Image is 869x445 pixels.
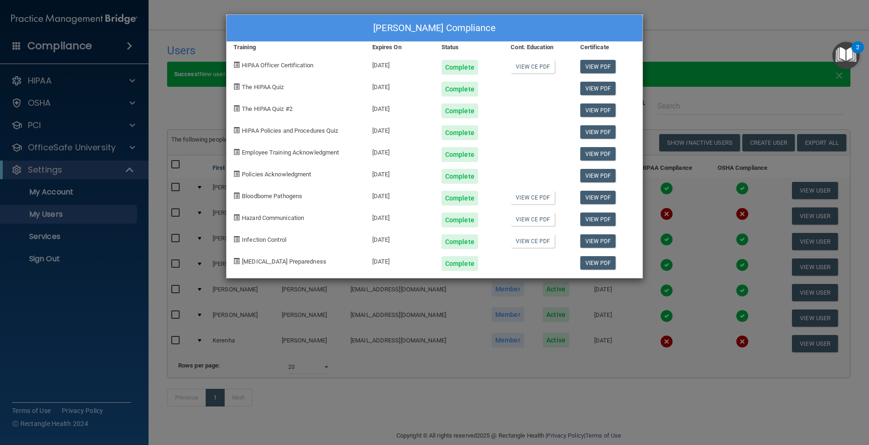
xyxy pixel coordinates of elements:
[242,62,313,69] span: HIPAA Officer Certification
[365,249,434,271] div: [DATE]
[856,47,859,59] div: 2
[511,60,555,73] a: View CE PDF
[441,82,478,97] div: Complete
[441,60,478,75] div: Complete
[580,125,616,139] a: View PDF
[434,42,504,53] div: Status
[441,147,478,162] div: Complete
[580,147,616,161] a: View PDF
[242,84,284,90] span: The HIPAA Quiz
[580,213,616,226] a: View PDF
[365,97,434,118] div: [DATE]
[504,42,573,53] div: Cont. Education
[511,213,555,226] a: View CE PDF
[441,213,478,227] div: Complete
[441,103,478,118] div: Complete
[365,53,434,75] div: [DATE]
[441,125,478,140] div: Complete
[580,60,616,73] a: View PDF
[708,379,858,416] iframe: Drift Widget Chat Controller
[365,118,434,140] div: [DATE]
[365,140,434,162] div: [DATE]
[242,214,304,221] span: Hazard Communication
[580,191,616,204] a: View PDF
[580,256,616,270] a: View PDF
[227,42,365,53] div: Training
[511,191,555,204] a: View CE PDF
[242,127,338,134] span: HIPAA Policies and Procedures Quiz
[511,234,555,248] a: View CE PDF
[441,169,478,184] div: Complete
[365,162,434,184] div: [DATE]
[365,206,434,227] div: [DATE]
[242,105,292,112] span: The HIPAA Quiz #2
[242,236,286,243] span: Infection Control
[242,193,302,200] span: Bloodborne Pathogens
[580,82,616,95] a: View PDF
[242,149,339,156] span: Employee Training Acknowledgment
[441,191,478,206] div: Complete
[365,42,434,53] div: Expires On
[365,184,434,206] div: [DATE]
[573,42,642,53] div: Certificate
[832,42,860,69] button: Open Resource Center, 2 new notifications
[242,258,326,265] span: [MEDICAL_DATA] Preparedness
[441,234,478,249] div: Complete
[580,103,616,117] a: View PDF
[441,256,478,271] div: Complete
[365,227,434,249] div: [DATE]
[580,234,616,248] a: View PDF
[242,171,311,178] span: Policies Acknowledgment
[365,75,434,97] div: [DATE]
[580,169,616,182] a: View PDF
[227,15,642,42] div: [PERSON_NAME] Compliance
